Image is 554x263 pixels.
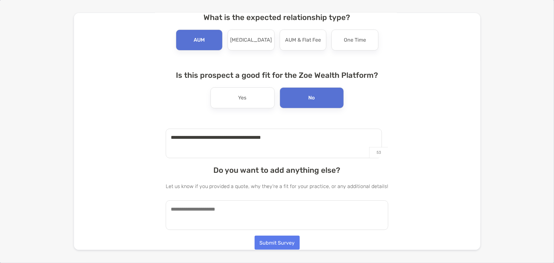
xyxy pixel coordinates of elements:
p: One Time [344,35,366,45]
p: AUM [194,35,205,45]
p: Yes [238,93,247,103]
p: No [309,93,315,103]
h4: What is the expected relationship type? [166,13,388,22]
h4: Do you want to add anything else? [166,166,388,175]
p: 53 [369,147,388,158]
h4: Is this prospect a good fit for the Zoe Wealth Platform? [166,71,388,80]
button: Submit Survey [255,236,300,250]
p: [MEDICAL_DATA] [230,35,272,45]
p: Let us know if you provided a quote, why they're a fit for your practice, or any additional details! [166,182,388,190]
p: AUM & Flat Fee [285,35,321,45]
